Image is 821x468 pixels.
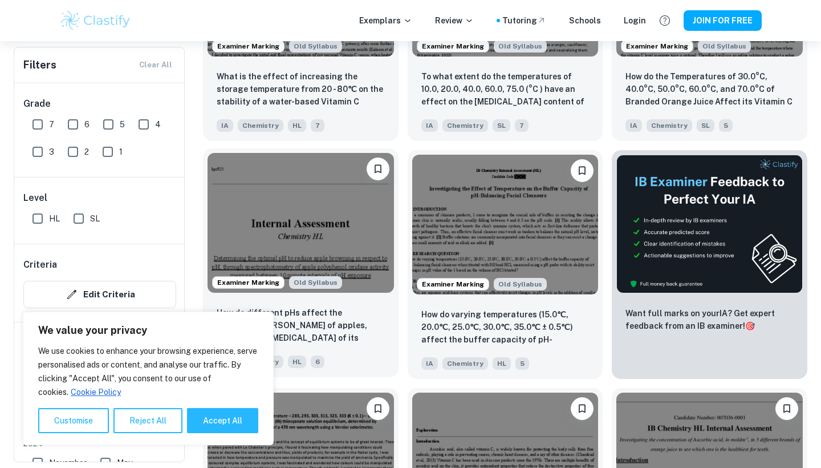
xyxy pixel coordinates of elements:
span: SL [90,212,100,225]
p: Review [435,14,474,27]
img: Chemistry IA example thumbnail: How do varying temperatures (15.0℃, 20.0 [412,155,599,294]
span: Old Syllabus [698,40,751,53]
span: IA [421,357,438,370]
img: Thumbnail [616,155,803,293]
a: Schools [569,14,601,27]
div: Starting from the May 2025 session, the Chemistry IA requirements have changed. It's OK to refer ... [494,40,547,53]
button: Help and Feedback [655,11,674,30]
p: We value your privacy [38,324,258,337]
span: 7 [515,119,529,132]
span: 5 [120,118,125,131]
div: Starting from the May 2025 session, the Chemistry IA requirements have changed. It's OK to refer ... [289,276,342,289]
span: IA [217,119,233,132]
img: Chemistry IA example thumbnail: How do different pHs affect the enzymati [208,153,394,293]
span: SL [493,119,510,132]
span: SL [697,119,714,132]
h6: Level [23,191,176,205]
div: Starting from the May 2025 session, the Chemistry IA requirements have changed. It's OK to refer ... [494,278,547,291]
span: Examiner Marking [621,41,693,51]
p: How do the Temperatures of 30.0°C, 40.0°C, 50.0°C, 60.0°C, and 70.0°C of Branded Orange Juice Aff... [625,70,794,109]
a: Examiner MarkingStarting from the May 2025 session, the Chemistry IA requirements have changed. I... [408,150,603,379]
span: IA [625,119,642,132]
span: 4 [155,118,161,131]
span: IA [421,119,438,132]
span: Old Syllabus [289,276,342,289]
span: Old Syllabus [494,278,547,291]
span: 7 [311,119,324,132]
span: 3 [49,146,54,158]
span: Chemistry [647,119,692,132]
span: Examiner Marking [213,277,284,288]
p: We use cookies to enhance your browsing experience, serve personalised ads or content, and analys... [38,344,258,399]
div: We value your privacy [23,312,274,445]
button: Please log in to bookmark exemplars [571,397,594,420]
span: 5 [515,357,529,370]
span: Examiner Marking [417,279,489,289]
span: 2 [84,146,89,158]
p: What is the effect of increasing the storage temperature from 20 - 80℃ on the stability of a wate... [217,70,385,109]
span: 6 [84,118,90,131]
p: How do different pHs affect the enzymatic browning of apples, based on the spectrophotometry of i... [217,306,385,345]
button: JOIN FOR FREE [684,10,762,31]
button: Customise [38,408,109,433]
span: HL [288,119,306,132]
h6: Criteria [23,258,57,272]
span: HL [288,356,306,368]
span: 6 [311,356,324,368]
span: Chemistry [442,119,488,132]
a: Tutoring [502,14,546,27]
img: Clastify logo [59,9,132,32]
span: Examiner Marking [213,41,284,51]
span: HL [493,357,511,370]
span: 7 [49,118,54,131]
a: Cookie Policy [70,387,121,397]
div: Starting from the May 2025 session, the Chemistry IA requirements have changed. It's OK to refer ... [289,40,342,53]
button: Edit Criteria [23,281,176,308]
button: Please log in to bookmark exemplars [571,159,594,182]
a: ThumbnailWant full marks on yourIA? Get expert feedback from an IB examiner! [612,150,807,379]
button: Please log in to bookmark exemplars [367,158,389,180]
span: Chemistry [238,119,283,132]
span: Old Syllabus [494,40,547,53]
p: Exemplars [359,14,412,27]
span: Examiner Marking [417,41,489,51]
span: Old Syllabus [289,40,342,53]
button: Reject All [113,408,182,433]
span: 5 [719,119,733,132]
button: Please log in to bookmark exemplars [775,397,798,420]
span: 🎯 [745,321,755,330]
p: Want full marks on your IA ? Get expert feedback from an IB examiner! [625,307,794,332]
span: Chemistry [442,357,488,370]
button: Please log in to bookmark exemplars [367,397,389,420]
p: To what extent do the temperatures of 10.0, 20.0, 40.0, 60.0, 75.0 (°C ) have an effect on the as... [421,70,590,109]
span: 1 [119,146,123,158]
button: Accept All [187,408,258,433]
div: Starting from the May 2025 session, the Chemistry IA requirements have changed. It's OK to refer ... [698,40,751,53]
a: Login [624,14,646,27]
a: Examiner MarkingStarting from the May 2025 session, the Chemistry IA requirements have changed. I... [203,150,399,379]
h6: Filters [23,57,56,73]
span: HL [49,212,60,225]
h6: Grade [23,97,176,111]
p: How do varying temperatures (15.0℃, 20.0℃, 25.0℃, 30.0℃, 35.0℃ ± 0.5℃) affect the buffer capacity... [421,308,590,347]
